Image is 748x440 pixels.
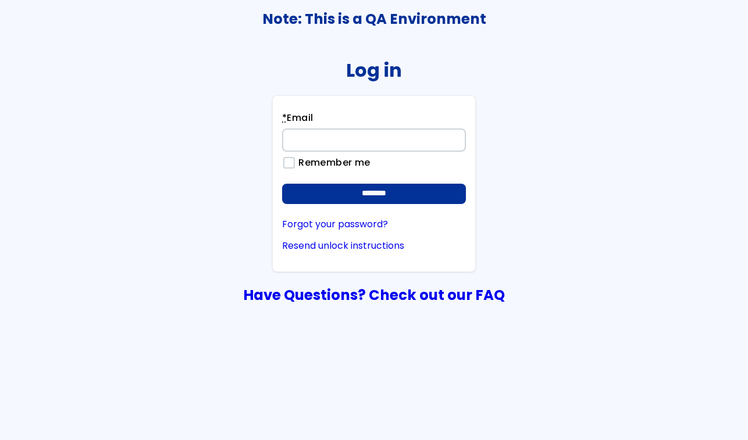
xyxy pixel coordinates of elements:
label: Remember me [293,158,370,168]
a: Have Questions? Check out our FAQ [243,285,505,305]
label: Email [282,111,313,128]
abbr: required [282,111,287,124]
h3: Note: This is a QA Environment [1,11,747,27]
a: Forgot your password? [282,219,466,230]
a: Resend unlock instructions [282,241,466,251]
h2: Log in [346,59,402,81]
